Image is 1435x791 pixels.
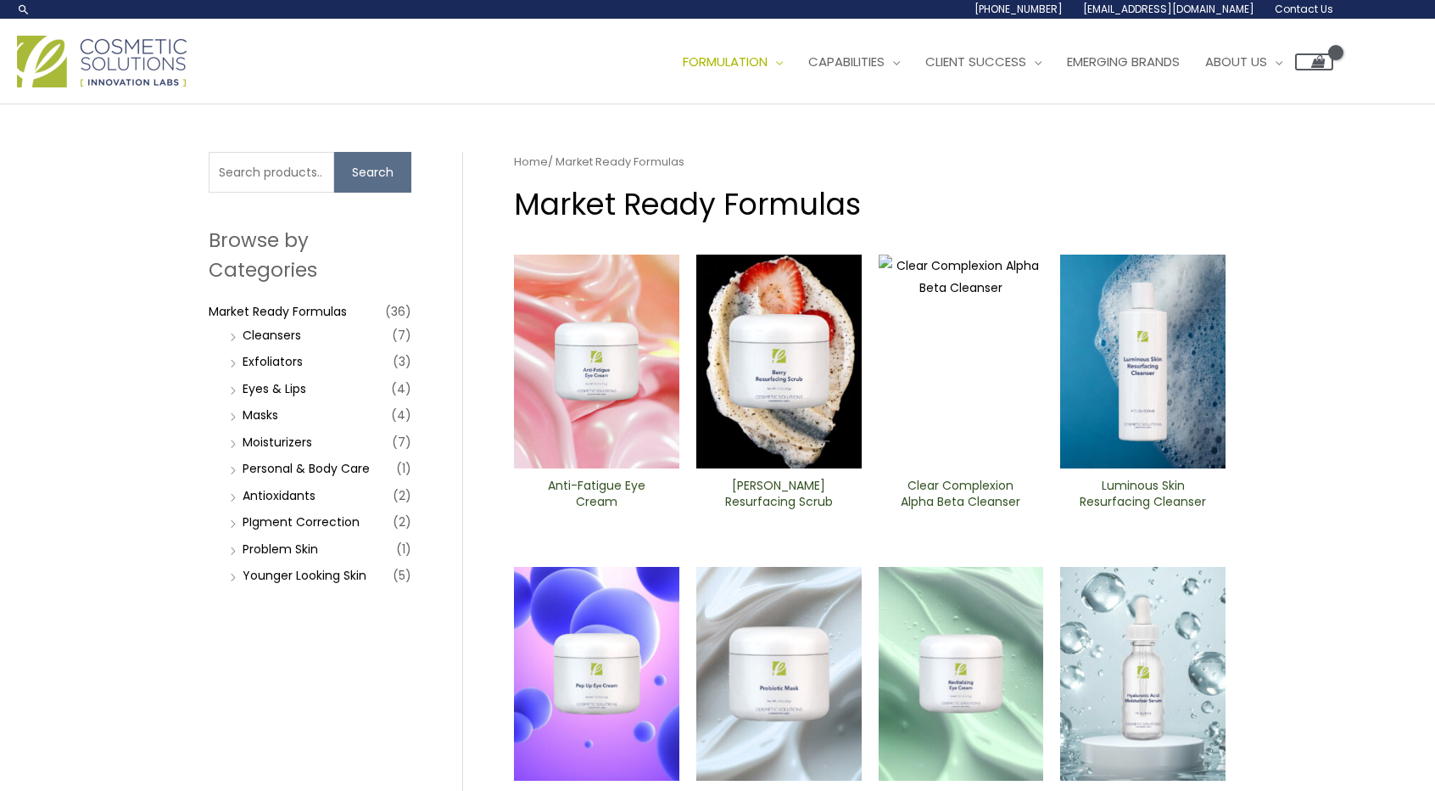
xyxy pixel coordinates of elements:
span: (4) [391,377,411,401]
h2: Clear Complexion Alpha Beta ​Cleanser [892,478,1029,510]
span: Formulation [683,53,768,70]
span: (5) [393,564,411,587]
span: (2) [393,510,411,534]
img: Anti Fatigue Eye Cream [514,255,679,468]
img: Cosmetic Solutions Logo [17,36,187,87]
span: Client Success [925,53,1026,70]
a: View Shopping Cart, empty [1295,53,1333,70]
input: Search products… [209,152,334,193]
h2: Luminous Skin Resurfacing ​Cleanser [1075,478,1211,510]
button: Search [334,152,411,193]
h2: Anti-Fatigue Eye Cream [528,478,665,510]
span: (3) [393,350,411,373]
span: [PHONE_NUMBER] [974,2,1063,16]
a: Personal & Body Care [243,460,370,477]
a: Masks [243,407,278,424]
img: Pep Up Eye Cream [514,567,679,781]
a: Capabilities [796,36,913,87]
span: (7) [392,323,411,347]
a: Clear Complexion Alpha Beta ​Cleanser [892,478,1029,516]
a: PIgment Correction [243,513,360,530]
h2: [PERSON_NAME] Resurfacing Scrub [711,478,847,510]
span: [EMAIL_ADDRESS][DOMAIN_NAME] [1083,2,1254,16]
a: Market Ready Formulas [209,303,347,320]
span: Emerging Brands [1067,53,1180,70]
a: Eyes & Lips [243,380,306,397]
a: Cleansers [243,327,301,344]
a: Home [514,154,548,170]
img: Probiotic Mask [696,567,862,781]
a: Exfoliators [243,353,303,370]
a: Problem Skin [243,541,318,558]
a: Anti-Fatigue Eye Cream [528,478,665,516]
nav: Site Navigation [657,36,1333,87]
span: Capabilities [808,53,885,70]
a: Moisturizers [243,434,312,451]
a: Emerging Brands [1054,36,1192,87]
span: (1) [396,457,411,480]
span: (1) [396,537,411,561]
h2: Browse by Categories [209,226,411,283]
h1: Market Ready Formulas [514,183,1226,225]
a: Search icon link [17,3,31,16]
span: Contact Us [1275,2,1333,16]
a: [PERSON_NAME] Resurfacing Scrub [711,478,847,516]
span: (2) [393,484,411,508]
nav: Breadcrumb [514,152,1226,172]
a: Client Success [913,36,1054,87]
a: Antioxidants [243,487,315,504]
img: Hyaluronic moisturizer Serum [1060,567,1226,781]
img: Clear Complexion Alpha Beta ​Cleanser [879,255,1044,468]
img: Berry Resurfacing Scrub [696,255,862,468]
span: (36) [385,300,411,323]
span: About Us [1205,53,1267,70]
a: Luminous Skin Resurfacing ​Cleanser [1075,478,1211,516]
span: (7) [392,430,411,454]
a: About Us [1192,36,1295,87]
span: (4) [391,403,411,427]
a: Formulation [670,36,796,87]
img: Luminous Skin Resurfacing ​Cleanser [1060,255,1226,468]
a: Younger Looking Skin [243,567,366,584]
img: Revitalizing ​Eye Cream [879,567,1044,781]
